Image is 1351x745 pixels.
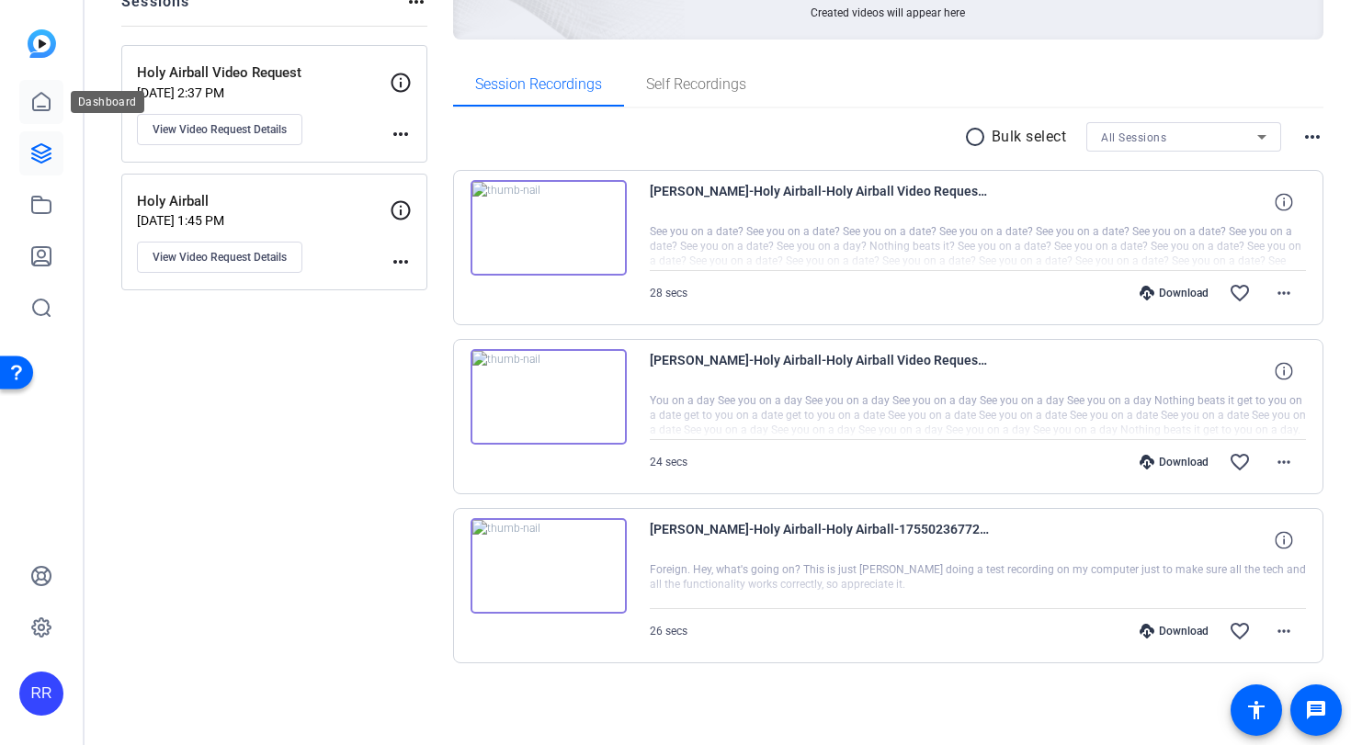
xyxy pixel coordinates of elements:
p: [DATE] 2:37 PM [137,85,390,100]
mat-icon: favorite_border [1229,620,1251,642]
p: Holy Airball Video Request [137,62,390,84]
mat-icon: more_horiz [1301,126,1323,148]
div: RR [19,672,63,716]
mat-icon: more_horiz [390,251,412,273]
mat-icon: accessibility [1245,699,1267,721]
mat-icon: more_horiz [1273,282,1295,304]
span: 24 secs [650,456,687,468]
img: thumb-nail [471,180,627,276]
div: Download [1130,455,1218,469]
span: View Video Request Details [153,122,287,137]
span: 26 secs [650,625,687,638]
span: Created videos will appear here [811,6,965,20]
mat-icon: message [1305,699,1327,721]
div: Download [1130,286,1218,300]
img: blue-gradient.svg [28,29,56,58]
span: 28 secs [650,287,687,299]
mat-icon: favorite_border [1229,282,1251,304]
span: Session Recordings [475,77,602,92]
button: View Video Request Details [137,114,302,145]
span: View Video Request Details [153,250,287,265]
mat-icon: more_horiz [390,123,412,145]
img: thumb-nail [471,518,627,614]
div: Dashboard [71,91,144,113]
span: Self Recordings [646,77,746,92]
mat-icon: radio_button_unchecked [964,126,992,148]
span: All Sessions [1101,131,1166,144]
span: [PERSON_NAME]-Holy Airball-Holy Airball Video Request-1755024156487-webcam [650,349,990,393]
p: Bulk select [992,126,1067,148]
p: Holy Airball [137,191,390,212]
mat-icon: more_horiz [1273,620,1295,642]
button: View Video Request Details [137,242,302,273]
div: Download [1130,624,1218,638]
span: [PERSON_NAME]-Holy Airball-Holy Airball Video Request-1755024228573-webcam [650,180,990,224]
span: [PERSON_NAME]-Holy Airball-Holy Airball-1755023677239-webcam [650,518,990,562]
img: thumb-nail [471,349,627,445]
p: [DATE] 1:45 PM [137,213,390,228]
mat-icon: favorite_border [1229,451,1251,473]
mat-icon: more_horiz [1273,451,1295,473]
